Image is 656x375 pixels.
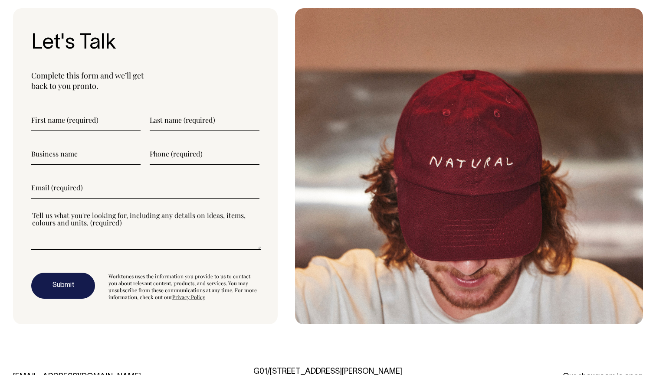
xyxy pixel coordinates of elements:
a: Privacy Policy [172,293,205,300]
input: Last name (required) [150,109,259,131]
h3: Let's Talk [31,32,259,55]
div: Worktones uses the information you provide to us to contact you about relevant content, products,... [108,273,259,300]
input: Business name [31,143,141,165]
button: Submit [31,273,95,299]
img: Untitled_design_1bf594e4-9114-4ce3-8867-b5a6cff050b7.png [295,8,643,324]
p: Complete this form and we’ll get back to you pronto. [31,70,259,91]
input: Phone (required) [150,143,259,165]
input: Email (required) [31,177,259,199]
input: First name (required) [31,109,141,131]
